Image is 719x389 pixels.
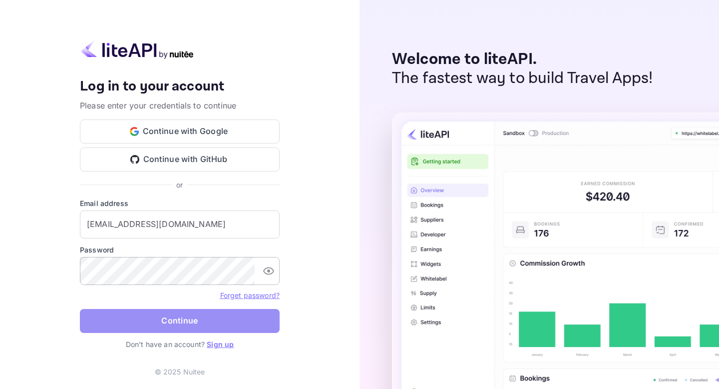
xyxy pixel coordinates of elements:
img: liteapi [80,39,195,59]
button: toggle password visibility [259,261,279,281]
p: Welcome to liteAPI. [392,50,653,69]
p: or [176,179,183,190]
button: Continue with Google [80,119,280,143]
p: Please enter your credentials to continue [80,99,280,111]
p: The fastest way to build Travel Apps! [392,69,653,88]
a: Sign up [207,340,234,348]
button: Continue [80,309,280,333]
p: Don't have an account? [80,339,280,349]
input: Enter your email address [80,210,280,238]
button: Continue with GitHub [80,147,280,171]
p: © 2025 Nuitee [155,366,205,377]
label: Email address [80,198,280,208]
label: Password [80,244,280,255]
h4: Log in to your account [80,78,280,95]
a: Forget password? [220,291,280,299]
a: Forget password? [220,290,280,300]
